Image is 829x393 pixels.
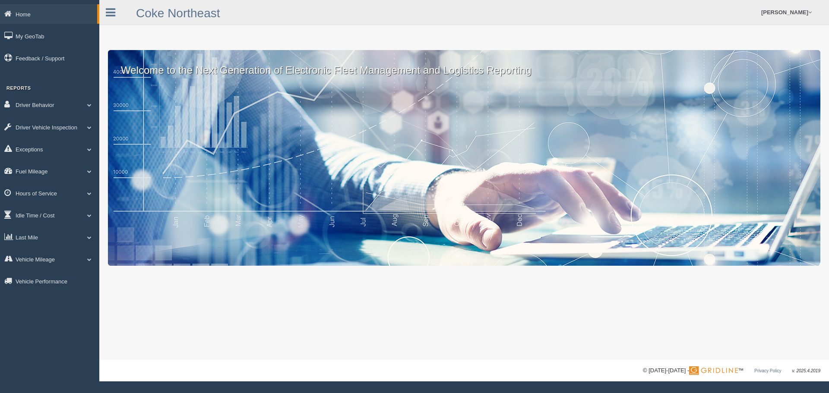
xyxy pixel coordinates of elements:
[792,368,820,373] span: v. 2025.4.2019
[689,366,738,375] img: Gridline
[643,366,820,375] div: © [DATE]-[DATE] - ™
[108,50,820,78] p: Welcome to the Next Generation of Electronic Fleet Management and Logistics Reporting
[136,6,220,20] a: Coke Northeast
[754,368,781,373] a: Privacy Policy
